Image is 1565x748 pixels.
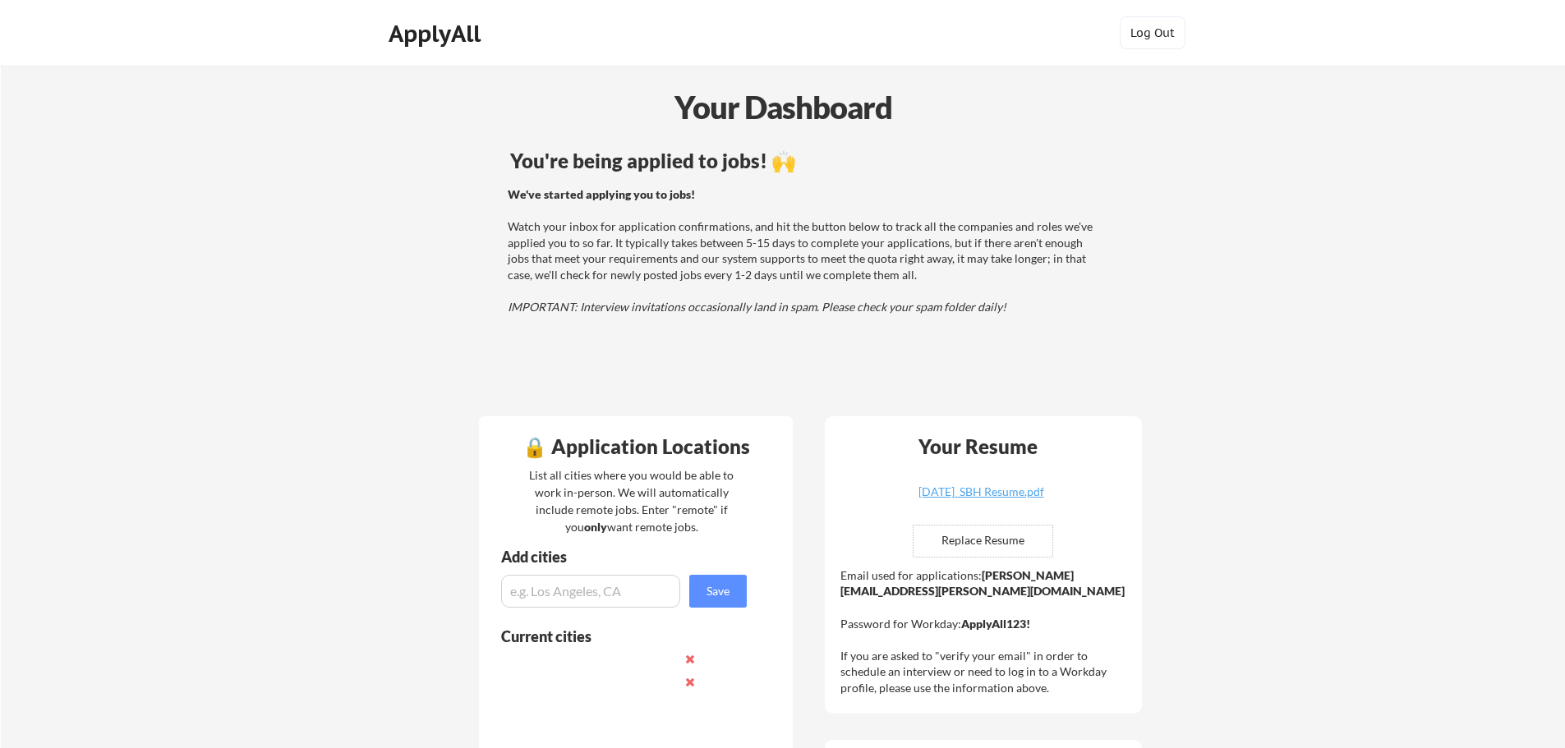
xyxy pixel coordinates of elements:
[840,568,1125,599] strong: [PERSON_NAME][EMAIL_ADDRESS][PERSON_NAME][DOMAIN_NAME]
[883,486,1079,512] a: [DATE]_SBH Resume.pdf
[501,629,729,644] div: Current cities
[508,300,1006,314] em: IMPORTANT: Interview invitations occasionally land in spam. Please check your spam folder daily!
[501,549,751,564] div: Add cities
[1120,16,1185,49] button: Log Out
[2,84,1565,131] div: Your Dashboard
[883,486,1079,498] div: [DATE]_SBH Resume.pdf
[689,575,747,608] button: Save
[483,437,789,457] div: 🔒 Application Locations
[584,520,607,534] strong: only
[508,186,1100,315] div: Watch your inbox for application confirmations, and hit the button below to track all the compani...
[840,567,1130,696] div: Email used for applications: Password for Workday: If you are asked to "verify your email" in ord...
[389,20,486,48] div: ApplyAll
[501,575,680,608] input: e.g. Los Angeles, CA
[508,187,695,201] strong: We've started applying you to jobs!
[896,437,1059,457] div: Your Resume
[961,617,1030,631] strong: ApplyAll123!
[510,151,1102,171] div: You're being applied to jobs! 🙌
[518,466,744,535] div: List all cities where you would be able to work in-person. We will automatically include remote j...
